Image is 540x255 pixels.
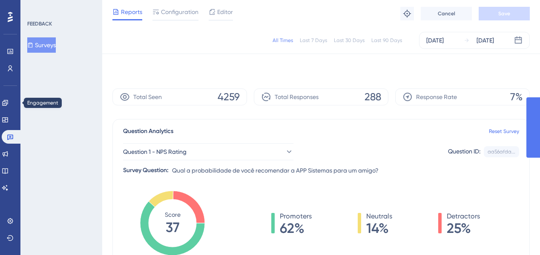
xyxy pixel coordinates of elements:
iframe: UserGuiding AI Assistant Launcher [504,221,530,247]
span: Response Rate [416,92,457,102]
span: 7% [510,90,523,104]
span: Total Seen [133,92,162,102]
span: Save [498,10,510,17]
button: Question 1 - NPS Rating [123,143,293,160]
div: Last 90 Days [371,37,402,44]
span: 25% [447,221,480,235]
button: Save [479,7,530,20]
span: 62% [280,221,312,235]
span: Configuration [161,7,198,17]
span: Neutrals [366,211,392,221]
span: Reports [121,7,142,17]
button: Cancel [421,7,472,20]
span: 4259 [218,90,240,104]
span: Detractors [447,211,480,221]
div: Last 30 Days [334,37,365,44]
span: Editor [217,7,233,17]
tspan: 37 [166,219,180,235]
button: Surveys [27,37,56,53]
div: Last 7 Days [300,37,327,44]
div: [DATE] [426,35,444,45]
tspan: Score [165,211,181,218]
div: aa56afda... [488,148,515,155]
span: Qual a probabilidade de você recomendar a APP Sistemas para um amigo? [172,165,379,176]
span: Promoters [280,211,312,221]
div: Question ID: [448,146,480,157]
span: 14% [366,221,392,235]
div: [DATE] [477,35,494,45]
span: 288 [365,90,381,104]
span: Cancel [438,10,455,17]
div: FEEDBACK [27,20,52,27]
span: Question Analytics [123,126,173,136]
a: Reset Survey [489,128,519,135]
div: Survey Question: [123,165,169,176]
div: All Times [273,37,293,44]
span: Total Responses [275,92,319,102]
span: Question 1 - NPS Rating [123,147,187,157]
